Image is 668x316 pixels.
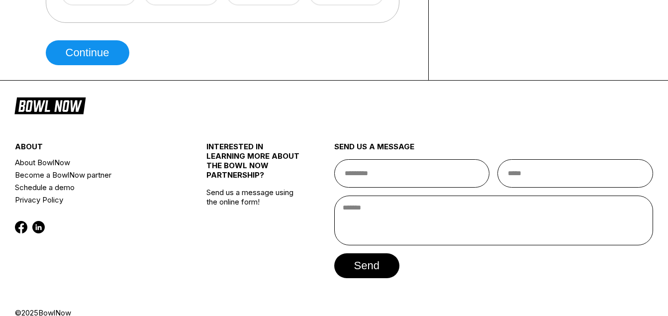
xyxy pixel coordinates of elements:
div: Send us a message using the online form! [206,120,302,308]
div: INTERESTED IN LEARNING MORE ABOUT THE BOWL NOW PARTNERSHIP? [206,142,302,188]
div: about [15,142,175,156]
button: send [334,253,399,278]
button: Continue [46,40,129,65]
a: About BowlNow [15,156,175,169]
a: Schedule a demo [15,181,175,194]
div: send us a message [334,142,654,159]
a: Become a BowlNow partner [15,169,175,181]
a: Privacy Policy [15,194,175,206]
